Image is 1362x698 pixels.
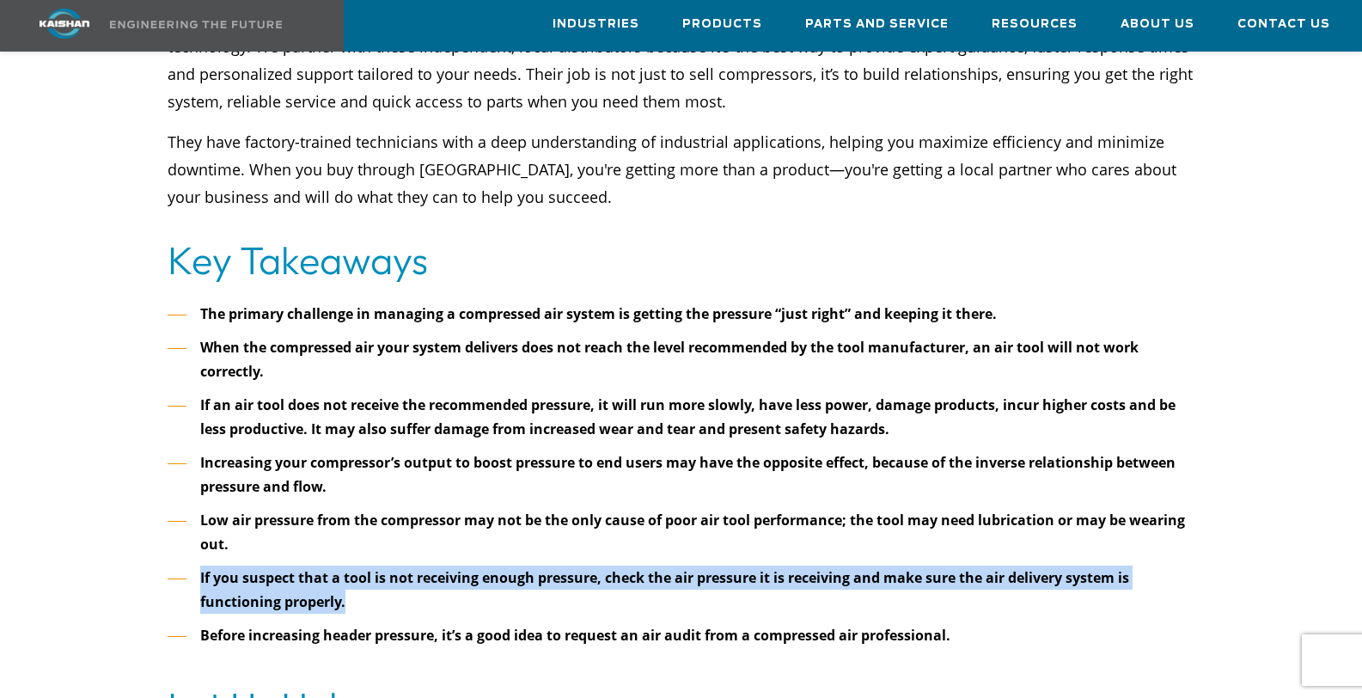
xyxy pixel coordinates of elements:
[1237,15,1330,34] span: Contact Us
[168,128,1194,211] p: They have factory-trained technicians with a deep understanding of industrial applications, helpi...
[682,1,762,47] a: Products
[805,15,949,34] span: Parts and Service
[168,5,1194,115] p: Plus, our distributors can service your air compressor system without a problem. And they have st...
[1121,15,1194,34] span: About Us
[553,15,639,34] span: Industries
[992,1,1078,47] a: Resources
[805,1,949,47] a: Parts and Service
[992,15,1078,34] span: Resources
[200,626,950,645] b: Before increasing header pressure, it’s a good idea to request an air audit from a compressed air...
[200,304,997,323] b: The primary challenge in managing a compressed air system is getting the pressure “just right” an...
[200,395,1176,438] b: If an air tool does not receive the recommended pressure, it will run more slowly, have less powe...
[110,21,282,28] img: Engineering the future
[200,511,1185,554] b: Low air pressure from the compressor may not be the only cause of poor air tool performance; the ...
[553,1,639,47] a: Industries
[200,568,1129,611] b: If you suspect that a tool is not receiving enough pressure, check the air pressure it is receivi...
[200,338,1139,381] b: When the compressed air your system delivers does not reach the level recommended by the tool man...
[168,236,1194,285] h2: Key Takeaways
[1121,1,1194,47] a: About Us
[200,453,1176,496] b: Increasing your compressor’s output to boost pressure to end users may have the opposite effect, ...
[682,15,762,34] span: Products
[1237,1,1330,47] a: Contact Us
